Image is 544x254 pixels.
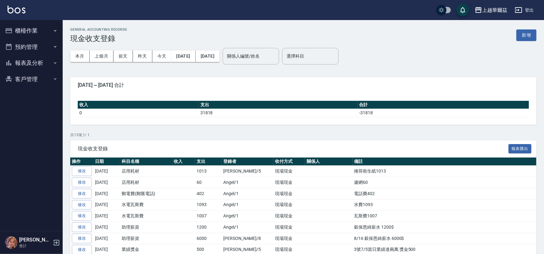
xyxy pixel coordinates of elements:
[93,233,120,244] td: [DATE]
[93,188,120,199] td: [DATE]
[353,233,536,244] td: 8/16 穀保恩綺薪水 6000$
[222,210,273,222] td: Angel/1
[120,158,172,166] th: 科目名稱
[273,233,305,244] td: 現場現金
[222,158,273,166] th: 登錄者
[273,177,305,188] td: 現場現金
[19,237,51,243] h5: [PERSON_NAME]
[273,188,305,199] td: 現場現金
[273,222,305,233] td: 現場現金
[273,210,305,222] td: 現場現金
[353,158,536,166] th: 備註
[72,222,92,232] a: 修改
[273,158,305,166] th: 收付方式
[3,39,60,55] button: 預約管理
[195,199,222,210] td: 1093
[78,101,199,109] th: 收入
[199,109,358,117] td: 31818
[5,236,18,249] img: Person
[114,50,133,62] button: 前天
[93,199,120,210] td: [DATE]
[222,222,273,233] td: Angel/1
[222,199,273,210] td: Angel/1
[195,210,222,222] td: 1007
[195,158,222,166] th: 支出
[78,82,529,88] span: [DATE] ~ [DATE] 合計
[171,50,195,62] button: [DATE]
[133,50,152,62] button: 昨天
[199,101,358,109] th: 支出
[222,188,273,199] td: Angel/1
[3,71,60,87] button: 客戶管理
[509,145,532,151] a: 報表匯出
[353,177,536,188] td: 濾網60
[222,166,273,177] td: [PERSON_NAME]/5
[273,199,305,210] td: 現場現金
[457,4,469,16] button: save
[509,144,532,154] button: 報表匯出
[93,177,120,188] td: [DATE]
[72,189,92,199] a: 修改
[353,210,536,222] td: 瓦斯費1007
[120,233,172,244] td: 助理薪資
[120,222,172,233] td: 助理薪資
[222,177,273,188] td: Angel/1
[72,211,92,221] a: 修改
[93,222,120,233] td: [DATE]
[8,6,25,13] img: Logo
[222,233,273,244] td: [PERSON_NAME]/8
[78,109,199,117] td: 0
[93,210,120,222] td: [DATE]
[195,233,222,244] td: 6000
[472,4,510,17] button: 上越華爾茲
[353,166,536,177] td: 捲筒衛生紙1013
[195,177,222,188] td: 60
[195,188,222,199] td: 402
[357,109,529,117] td: -31818
[273,166,305,177] td: 現場現金
[72,166,92,176] a: 修改
[3,55,60,71] button: 報表及分析
[195,166,222,177] td: 1013
[305,158,352,166] th: 關係人
[72,234,92,243] a: 修改
[93,158,120,166] th: 日期
[120,188,172,199] td: 郵電費(郵匯電話)
[482,6,507,14] div: 上越華爾茲
[90,50,114,62] button: 上個月
[195,222,222,233] td: 1200
[70,34,127,43] h3: 現金收支登錄
[120,166,172,177] td: 店用耗材
[78,146,509,152] span: 現金收支登錄
[152,50,172,62] button: 今天
[120,199,172,210] td: 水電瓦斯費
[70,50,90,62] button: 本月
[516,29,536,41] button: 新增
[72,178,92,187] a: 修改
[70,158,93,166] th: 操作
[353,199,536,210] td: 水費1093
[353,222,536,233] td: 穀保恩綺薪水 1200$
[172,158,195,166] th: 收入
[93,166,120,177] td: [DATE]
[120,177,172,188] td: 店用耗材
[72,200,92,210] a: 修改
[357,101,529,109] th: 合計
[516,32,536,38] a: 新增
[3,23,60,39] button: 櫃檯作業
[512,4,536,16] button: 登出
[70,28,127,32] h2: GENERAL ACCOUNTING RECORDS
[353,188,536,199] td: 電話費402
[70,132,536,138] p: 共 13 筆, 1 / 1
[19,243,51,249] p: 會計
[120,210,172,222] td: 水電瓦斯費
[196,50,219,62] button: [DATE]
